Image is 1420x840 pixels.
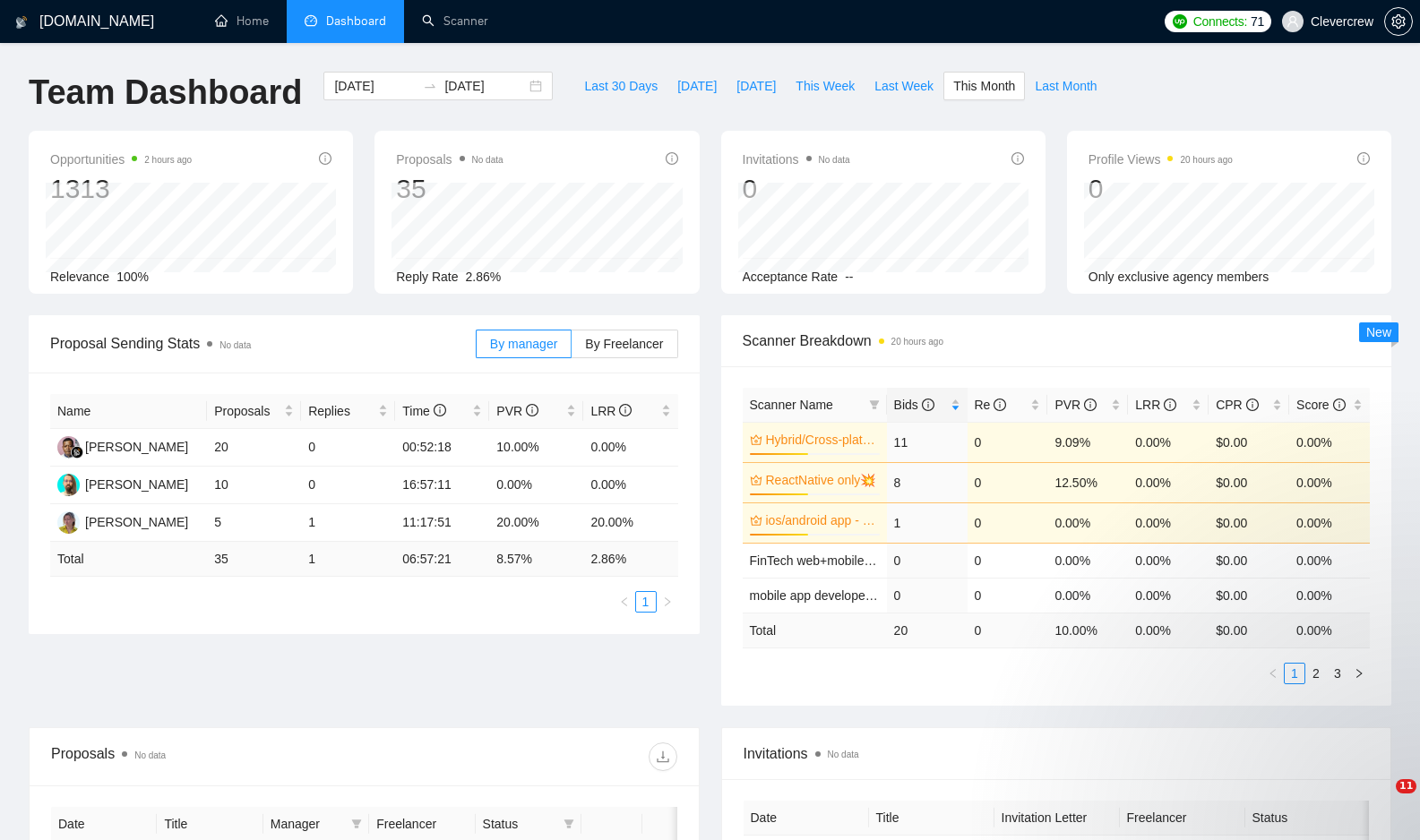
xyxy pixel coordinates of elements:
div: 35 [396,172,503,206]
span: download [650,750,676,764]
iframe: Intercom live chat [1359,779,1402,822]
span: Profile Views [1089,149,1233,170]
button: Last 30 Days [574,72,667,100]
span: setting [1385,14,1412,29]
td: 1 [301,504,395,542]
a: 1 [636,592,656,612]
td: 0 [968,578,1048,613]
span: Invitations [743,149,850,170]
td: $0.00 [1209,543,1289,578]
div: 0 [743,172,850,206]
td: 10.00 % [1047,613,1128,647]
button: right [657,591,678,613]
span: Reply Rate [396,270,458,284]
button: Last Week [865,72,943,100]
li: 3 [1327,663,1348,684]
td: 0.00% [1128,422,1209,462]
span: New [1366,325,1391,339]
td: 20.00% [489,504,583,542]
a: 3 [1328,664,1347,683]
td: 0 [301,429,395,467]
th: Freelancer [1120,801,1245,836]
span: Proposal Sending Stats [50,332,476,355]
span: right [662,596,673,607]
button: Last Month [1025,72,1106,100]
a: AM[PERSON_NAME] [57,439,188,453]
li: 1 [1284,663,1305,684]
span: filter [564,819,574,829]
span: Time [402,404,445,418]
li: Previous Page [1262,663,1284,684]
span: info-circle [319,152,331,165]
th: Name [50,394,207,429]
span: This Week [796,76,855,96]
img: TY [57,511,80,534]
span: [DATE] [736,76,776,96]
td: 5 [207,504,301,542]
a: FinTech web+mobile - Regis [750,553,908,568]
td: $0.00 [1209,462,1289,502]
td: 0 [887,578,968,613]
span: Last Month [1035,76,1097,96]
span: crown [750,433,762,446]
span: Proposals [396,149,503,170]
td: 0 [968,543,1048,578]
span: Opportunities [50,149,192,170]
div: 0 [1089,172,1233,206]
img: logo [15,8,28,37]
span: -- [845,270,853,284]
li: Next Page [1348,663,1370,684]
span: PVR [1054,398,1097,412]
span: info-circle [1333,399,1346,411]
td: 8.57 % [489,542,583,577]
td: $ 0.00 [1209,613,1289,647]
span: to [423,79,437,93]
span: Acceptance Rate [743,270,839,284]
span: filter [351,819,362,829]
td: $0.00 [1209,422,1289,462]
td: 0.00% [1289,578,1370,613]
td: $0.00 [1209,502,1289,543]
span: LRR [1135,398,1176,412]
div: [PERSON_NAME] [85,437,188,457]
span: No data [219,340,251,350]
td: 10 [207,467,301,504]
td: 8 [887,462,968,502]
span: Proposals [214,401,280,421]
a: ReactNative only💥 [766,470,876,490]
td: 0.00 % [1289,613,1370,647]
td: 1 [887,502,968,543]
img: upwork-logo.png [1173,14,1187,29]
td: 11 [887,422,968,462]
span: info-circle [666,152,678,165]
li: Previous Page [614,591,635,613]
div: 1313 [50,172,192,206]
button: download [649,742,677,771]
td: 0.00% [1289,543,1370,578]
span: Bids [894,398,934,412]
button: [DATE] [667,72,727,100]
span: user [1287,15,1299,28]
button: right [1348,663,1370,684]
a: mobile app developer/development📲 [750,588,960,603]
img: DK [57,474,80,496]
span: No data [828,750,859,759]
td: 10.00% [489,429,583,467]
td: 0.00% [1128,578,1209,613]
td: 0.00% [1128,462,1209,502]
span: No data [472,155,503,165]
span: CPR [1216,398,1258,412]
input: End date [444,76,526,96]
span: dashboard [305,14,317,27]
span: By manager [490,337,557,351]
td: Total [50,542,207,577]
a: homeHome [215,13,269,29]
td: 20 [887,613,968,647]
td: 0.00% [1128,502,1209,543]
span: PVR [496,404,538,418]
span: This Month [953,76,1015,96]
span: Status [483,814,556,834]
th: Invitation Letter [994,801,1120,836]
a: 2 [1306,664,1326,683]
span: info-circle [526,404,538,416]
